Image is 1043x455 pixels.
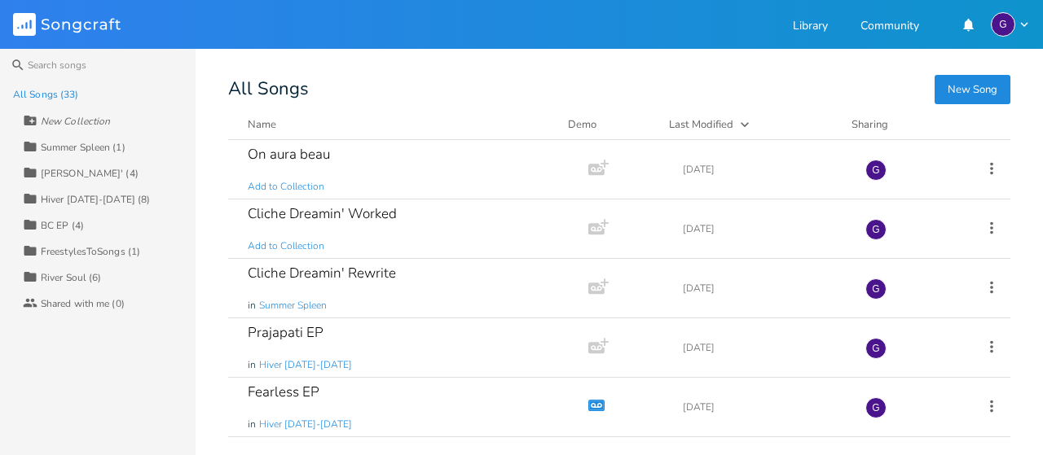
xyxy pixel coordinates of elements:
div: [PERSON_NAME]' (4) [41,168,139,178]
button: Name [248,116,548,133]
span: in [248,299,256,313]
span: in [248,358,256,372]
div: FreestylesToSongs (1) [41,247,140,256]
div: Cliche Dreamin' Worked [248,207,397,221]
div: Demo [568,116,649,133]
div: All Songs (33) [13,90,78,99]
div: [DATE] [683,402,846,412]
button: New Song [935,75,1010,104]
div: guillaumebelanger28 [991,12,1015,37]
a: Community [860,20,919,34]
a: Library [793,20,828,34]
div: guillaumebelanger28 [865,160,887,181]
div: Cliche Dreamin' Rewrite [248,266,396,280]
div: New Collection [41,116,110,126]
div: [DATE] [683,164,846,174]
div: guillaumebelanger28 [865,397,887,418]
div: [DATE] [683,283,846,293]
button: Last Modified [669,116,832,133]
div: guillaumebelanger28 [865,338,887,359]
div: [DATE] [683,224,846,234]
div: Last Modified [669,117,733,132]
div: BC EP (4) [41,221,84,230]
div: guillaumebelanger28 [865,219,887,240]
span: Hiver [DATE]-[DATE] [259,358,352,372]
div: River Soul (6) [41,273,101,282]
span: Summer Spleen [259,299,327,313]
span: Hiver [DATE]-[DATE] [259,418,352,431]
div: Sharing [852,116,949,133]
div: All Songs [228,81,1010,97]
div: On aura beau [248,147,330,161]
div: Summer Spleen (1) [41,142,125,152]
div: Name [248,117,276,132]
div: Hiver [DATE]-[DATE] (8) [41,195,150,204]
div: Fearless EP [248,385,319,399]
span: Add to Collection [248,180,324,194]
div: guillaumebelanger28 [865,278,887,300]
span: in [248,418,256,431]
div: Shared with me (0) [41,299,125,308]
div: Prajapati EP [248,326,323,339]
span: Add to Collection [248,239,324,253]
button: G [991,12,1030,37]
div: [DATE] [683,343,846,352]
